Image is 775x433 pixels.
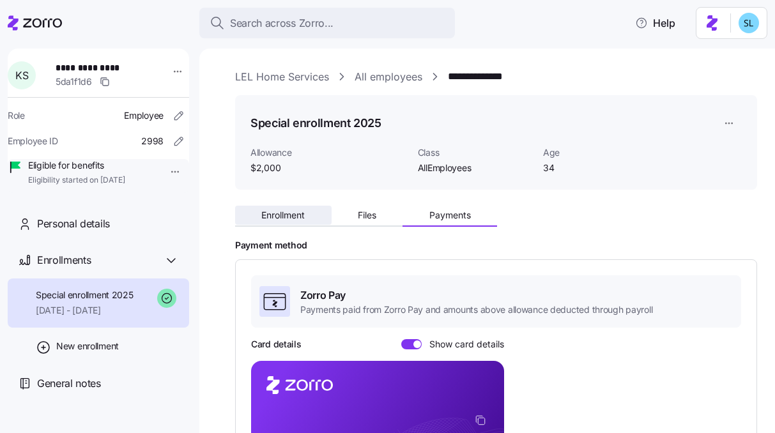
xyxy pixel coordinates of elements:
[235,239,757,252] h2: Payment method
[141,135,164,148] span: 2998
[124,109,164,122] span: Employee
[250,115,381,131] h1: Special enrollment 2025
[28,175,125,186] span: Eligibility started on [DATE]
[475,414,486,426] button: copy-to-clipboard
[37,216,110,232] span: Personal details
[418,146,533,159] span: Class
[418,162,533,174] span: AllEmployees
[8,109,25,122] span: Role
[300,287,652,303] span: Zorro Pay
[235,69,329,85] a: LEL Home Services
[28,159,125,172] span: Eligible for benefits
[56,340,119,353] span: New enrollment
[250,146,408,159] span: Allowance
[37,252,91,268] span: Enrollments
[36,304,134,317] span: [DATE] - [DATE]
[56,75,92,88] span: 5da1f1d6
[739,13,759,33] img: 7c620d928e46699fcfb78cede4daf1d1
[250,162,408,174] span: $2,000
[625,10,686,36] button: Help
[635,15,675,31] span: Help
[199,8,455,38] button: Search across Zorro...
[15,70,28,80] span: K S
[36,289,134,301] span: Special enrollment 2025
[230,15,334,31] span: Search across Zorro...
[422,339,504,349] span: Show card details
[358,211,376,220] span: Files
[543,162,658,174] span: 34
[355,69,422,85] a: All employees
[37,376,101,391] span: General notes
[251,338,302,351] h3: Card details
[543,146,658,159] span: Age
[300,303,652,316] span: Payments paid from Zorro Pay and amounts above allowance deducted through payroll
[8,135,58,148] span: Employee ID
[429,211,471,220] span: Payments
[261,211,305,220] span: Enrollment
